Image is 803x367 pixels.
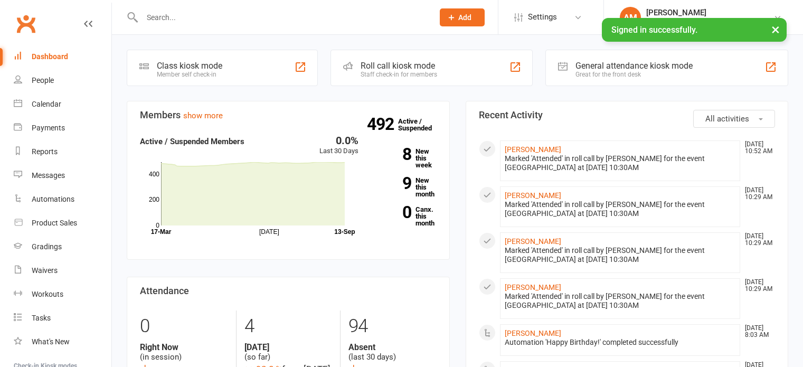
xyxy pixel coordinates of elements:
[348,310,436,342] div: 94
[374,204,411,220] strong: 0
[157,61,222,71] div: Class kiosk mode
[367,116,398,132] strong: 492
[505,246,736,264] div: Marked 'Attended' in roll call by [PERSON_NAME] for the event [GEOGRAPHIC_DATA] at [DATE] 10:30AM
[374,175,411,191] strong: 9
[14,259,111,283] a: Waivers
[319,135,358,157] div: Last 30 Days
[528,5,557,29] span: Settings
[32,314,51,322] div: Tasks
[14,187,111,211] a: Automations
[32,266,58,275] div: Waivers
[183,111,223,120] a: show more
[575,71,693,78] div: Great for the front desk
[32,147,58,156] div: Reports
[32,124,65,132] div: Payments
[740,325,774,338] time: [DATE] 8:03 AM
[157,71,222,78] div: Member self check-in
[14,116,111,140] a: Payments
[244,310,332,342] div: 4
[32,100,61,108] div: Calendar
[140,342,228,362] div: (in session)
[479,110,776,120] h3: Recent Activity
[14,330,111,354] a: What's New
[740,279,774,293] time: [DATE] 10:29 AM
[374,146,411,162] strong: 8
[740,187,774,201] time: [DATE] 10:29 AM
[374,148,437,168] a: 8New this week
[32,290,63,298] div: Workouts
[575,61,693,71] div: General attendance kiosk mode
[32,52,68,61] div: Dashboard
[32,76,54,84] div: People
[766,18,785,41] button: ×
[244,342,332,362] div: (so far)
[14,45,111,69] a: Dashboard
[646,17,773,27] div: Karate Academy [GEOGRAPHIC_DATA]
[740,141,774,155] time: [DATE] 10:52 AM
[505,145,561,154] a: [PERSON_NAME]
[348,342,436,352] strong: Absent
[505,200,736,218] div: Marked 'Attended' in roll call by [PERSON_NAME] for the event [GEOGRAPHIC_DATA] at [DATE] 10:30AM
[32,219,77,227] div: Product Sales
[646,8,773,17] div: [PERSON_NAME]
[140,342,228,352] strong: Right Now
[244,342,332,352] strong: [DATE]
[319,135,358,146] div: 0.0%
[693,110,775,128] button: All activities
[140,110,437,120] h3: Members
[139,10,426,25] input: Search...
[14,140,111,164] a: Reports
[505,338,736,347] div: Automation 'Happy Birthday!' completed successfully
[14,92,111,116] a: Calendar
[32,171,65,180] div: Messages
[14,164,111,187] a: Messages
[398,110,445,139] a: 492Active / Suspended
[32,195,74,203] div: Automations
[374,177,437,197] a: 9New this month
[348,342,436,362] div: (last 30 days)
[140,286,437,296] h3: Attendance
[505,292,736,310] div: Marked 'Attended' in roll call by [PERSON_NAME] for the event [GEOGRAPHIC_DATA] at [DATE] 10:30AM
[140,310,228,342] div: 0
[361,71,437,78] div: Staff check-in for members
[505,329,561,337] a: [PERSON_NAME]
[14,235,111,259] a: Gradings
[611,25,697,35] span: Signed in successfully.
[440,8,485,26] button: Add
[505,283,561,291] a: [PERSON_NAME]
[374,206,437,227] a: 0Canx. this month
[32,242,62,251] div: Gradings
[32,337,70,346] div: What's New
[361,61,437,71] div: Roll call kiosk mode
[505,154,736,172] div: Marked 'Attended' in roll call by [PERSON_NAME] for the event [GEOGRAPHIC_DATA] at [DATE] 10:30AM
[620,7,641,28] div: AM
[458,13,471,22] span: Add
[14,306,111,330] a: Tasks
[14,211,111,235] a: Product Sales
[14,69,111,92] a: People
[14,283,111,306] a: Workouts
[505,191,561,200] a: [PERSON_NAME]
[705,114,749,124] span: All activities
[140,137,244,146] strong: Active / Suspended Members
[13,11,39,37] a: Clubworx
[505,237,561,246] a: [PERSON_NAME]
[740,233,774,247] time: [DATE] 10:29 AM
